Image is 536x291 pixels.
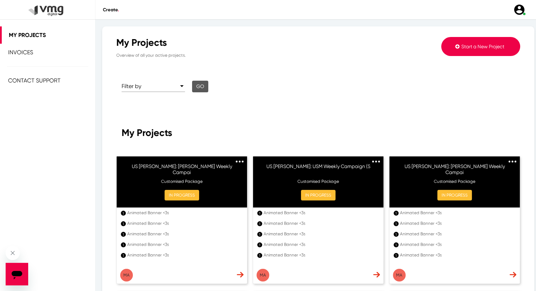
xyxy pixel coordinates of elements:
[120,269,133,281] button: Ma
[400,210,513,216] div: Animated Banner <3s
[393,269,406,281] button: Ma
[257,211,262,216] div: 1
[6,263,28,285] iframe: Button to launch messaging window
[394,242,399,247] div: 1
[264,210,377,216] div: Animated Banner <3s
[257,242,262,247] div: 1
[257,232,262,237] div: 1
[396,178,513,185] p: Customised Package
[400,220,513,227] div: Animated Banner <3s
[124,178,240,185] p: Customised Package
[121,211,126,216] div: 1
[127,220,241,227] div: Animated Banner <3s
[510,272,516,278] img: dash-nav-arrow.svg
[121,232,126,237] div: 1
[127,231,241,237] div: Animated Banner <3s
[192,81,208,92] button: Go
[509,161,516,162] img: 3dots.svg
[6,246,20,260] iframe: Close message
[4,5,51,11] span: Hi. Need any help?
[236,161,244,162] img: 3dots.svg
[394,253,399,258] div: 1
[121,221,126,226] div: 1
[116,37,382,49] div: My Projects
[121,242,126,247] div: 1
[509,4,529,16] a: user
[301,190,335,200] button: IN PROGRESS
[400,241,513,248] div: Animated Banner <3s
[264,252,377,258] div: Animated Banner <3s
[103,7,119,12] span: Create
[165,190,199,200] button: IN PROGRESS
[513,4,525,16] img: user
[237,272,244,278] img: dash-nav-arrow.svg
[116,49,382,58] p: Overview of all your active projects.
[264,241,377,248] div: Animated Banner <3s
[122,127,172,138] span: My Projects
[118,7,119,12] span: .
[372,161,380,162] img: 3dots.svg
[8,77,61,84] span: Contact Support
[394,221,399,226] div: 1
[461,44,504,49] span: Start a New Project
[127,252,241,258] div: Animated Banner <3s
[264,231,377,237] div: Animated Banner <3s
[127,210,241,216] div: Animated Banner <3s
[396,163,513,174] h6: US [PERSON_NAME]: [PERSON_NAME] Weekly Campai
[400,231,513,237] div: Animated Banner <3s
[8,49,33,56] span: Invoices
[124,163,240,174] h6: US [PERSON_NAME]: [PERSON_NAME] Weekly Campai
[373,272,380,278] img: dash-nav-arrow.svg
[257,253,262,258] div: 1
[121,253,126,258] div: 1
[394,211,399,216] div: 1
[400,252,513,258] div: Animated Banner <3s
[264,220,377,227] div: Animated Banner <3s
[9,32,46,38] span: My Projects
[257,221,262,226] div: 1
[437,190,472,200] button: IN PROGRESS
[260,178,376,185] p: Customised Package
[441,37,520,56] button: Start a New Project
[260,163,376,174] h6: US [PERSON_NAME]: USM Weekly Campaign (S
[127,241,241,248] div: Animated Banner <3s
[257,269,269,281] button: Ma
[394,232,399,237] div: 1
